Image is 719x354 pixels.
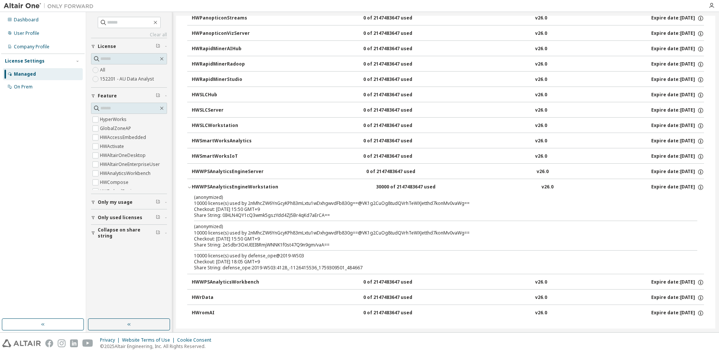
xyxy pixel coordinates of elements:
div: HWSmartWorksIoT [192,153,259,160]
label: HWCompose [100,178,130,187]
span: Clear filter [156,43,160,49]
div: Expire date: [DATE] [651,138,704,145]
div: Cookie Consent [177,337,216,343]
div: 0 of 2147483647 used [363,15,431,22]
div: HWSLCWorkstation [192,122,259,129]
span: Clear filter [156,230,160,236]
button: HWSLCWorkstation0 of 2147483647 usedv26.0Expire date:[DATE] [192,118,704,134]
button: HWWPSAnalyticsWorkbench0 of 2147483647 usedv26.0Expire date:[DATE] [192,274,704,291]
div: v26.0 [535,138,547,145]
button: Only used licenses [91,209,167,226]
div: Expire date: [DATE] [651,76,704,83]
button: HWPanopticonVizServer0 of 2147483647 usedv26.0Expire date:[DATE] [192,25,704,42]
div: v26.0 [535,107,547,114]
div: 0 of 2147483647 used [363,310,431,317]
button: Feature [91,88,167,104]
div: Expire date: [DATE] [651,107,704,114]
div: Expire date: [DATE] [651,169,704,175]
div: Managed [14,71,36,77]
div: 0 of 2147483647 used [363,294,431,301]
img: instagram.svg [58,339,66,347]
img: altair_logo.svg [2,339,41,347]
div: Share String: defense_ope:2019-WS03:4128_-1126415536_1759309501_484667 [194,265,679,271]
div: HWPanopticonStreams [192,15,259,22]
span: Clear filter [156,199,160,205]
div: 0 of 2147483647 used [366,169,434,175]
span: License [98,43,116,49]
label: HWAccessEmbedded [100,133,148,142]
button: HWrData0 of 2147483647 usedv26.0Expire date:[DATE] [192,290,704,306]
div: v26.0 [535,92,547,99]
div: Expire date: [DATE] [651,122,704,129]
label: HWEmbedBasic [100,187,135,196]
div: v26.0 [535,46,547,52]
div: v26.0 [535,61,547,68]
div: v26.0 [535,30,547,37]
label: 152201 - AU Data Analyst [100,75,155,84]
button: HWWPSAnalyticsEngineServer0 of 2147483647 usedv26.0Expire date:[DATE] [192,164,704,180]
div: HWrData [192,294,259,301]
label: HWAnalyticsWorkbench [100,169,152,178]
div: HWSmartWorksAnalytics [192,138,259,145]
img: Altair One [4,2,97,10]
div: 0 of 2147483647 used [363,76,431,83]
div: HWWPSAnalyticsEngineWorkstation [192,184,278,191]
div: v26.0 [535,153,547,160]
div: Expire date: [DATE] [651,153,704,160]
div: Checkout: [DATE] 18:05 GMT+9 [194,259,679,265]
div: HWWPSAnalyticsEngineServer [192,169,264,175]
div: v26.0 [535,15,547,22]
div: Checkout: [DATE] 15:50 GMT+9 [194,206,679,212]
button: HWRapidMinerAIHub0 of 2147483647 usedv26.0Expire date:[DATE] [192,41,704,57]
button: HWSLCHub0 of 2147483647 usedv26.0Expire date:[DATE] [192,87,704,103]
button: Collapse on share string [91,225,167,241]
span: Clear filter [156,215,160,221]
div: 10000 license(s) used by 2nMhcZW6YnGcyKPh83mLxtu1wDxhgwvdFb830g==@VK1g2CuOg8tudQVrhTeWXJetthd7kon... [194,223,679,236]
div: Expire date: [DATE] [651,294,704,301]
div: HWPanopticonVizServer [192,30,259,37]
span: Feature [98,93,117,99]
div: On Prem [14,84,33,90]
div: Expire date: [DATE] [651,30,704,37]
div: 0 of 2147483647 used [363,30,431,37]
p: (anonymized) [194,194,679,200]
div: Dashboard [14,17,39,23]
div: User Profile [14,30,39,36]
div: 0 of 2147483647 used [363,153,431,160]
button: HWPanopticonStreams0 of 2147483647 usedv26.0Expire date:[DATE] [192,10,704,27]
div: Checkout: [DATE] 15:50 GMT+9 [194,236,679,242]
button: HWSLCServer0 of 2147483647 usedv26.0Expire date:[DATE] [192,102,704,119]
div: 10000 license(s) used by defense_ope@2019-WS03 [194,253,679,259]
div: Share String: 0IHLN4QY1cQ3wmk5gszYdd4ZJ5Br4qKd7aErCA== [194,212,679,218]
div: 0 of 2147483647 used [363,46,431,52]
label: All [100,66,107,75]
div: HWRapidMinerRadoop [192,61,259,68]
button: HWSmartWorksAnalytics0 of 2147483647 usedv26.0Expire date:[DATE] [192,133,704,149]
label: HWAltairOneEnterpriseUser [100,160,161,169]
div: Expire date: [DATE] [651,184,704,191]
div: Share String: 2eSdbr3OxUEEI8RmjWNNK1f0st47Q9n9gm/vaA== [194,242,679,248]
div: 0 of 2147483647 used [363,122,431,129]
div: Expire date: [DATE] [651,310,704,317]
button: Only my usage [91,194,167,211]
span: Only used licenses [98,215,142,221]
div: Website Terms of Use [122,337,177,343]
div: 10000 license(s) used by 2nMhcZW6YnGcyKPh83mLxtu1wDxhgwvdFb830g==@VK1g2CuOg8tudQVrhTeWXJetthd7kon... [194,194,679,206]
div: v26.0 [535,122,547,129]
div: Expire date: [DATE] [651,15,704,22]
div: HWRapidMinerStudio [192,76,259,83]
label: HWActivate [100,142,125,151]
span: Collapse on share string [98,227,156,239]
div: 0 of 2147483647 used [363,61,431,68]
div: 30000 of 2147483647 used [376,184,443,191]
img: youtube.svg [82,339,93,347]
button: HWRapidMinerStudio0 of 2147483647 usedv26.0Expire date:[DATE] [192,72,704,88]
div: HWWPSAnalyticsWorkbench [192,279,259,286]
div: 0 of 2147483647 used [363,279,431,286]
label: HWAltairOneDesktop [100,151,147,160]
div: v26.0 [537,169,549,175]
button: HWromAI0 of 2147483647 usedv26.0Expire date:[DATE] [192,305,704,321]
div: License Settings [5,58,45,64]
div: HWSLCHub [192,92,259,99]
div: 0 of 2147483647 used [363,138,431,145]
